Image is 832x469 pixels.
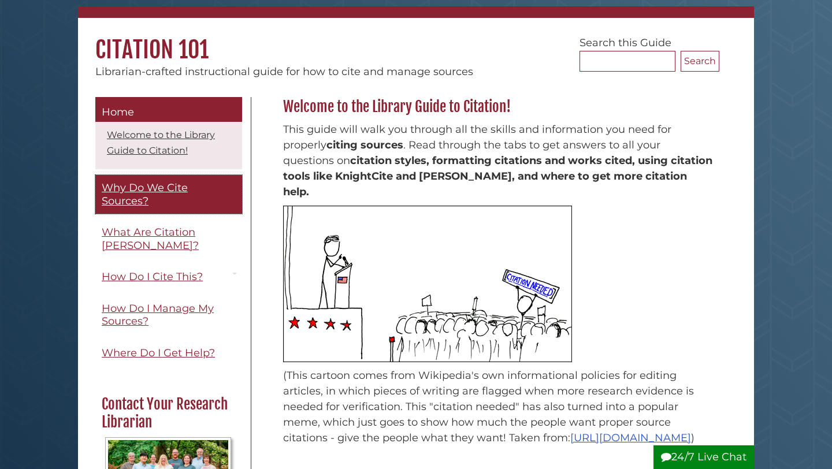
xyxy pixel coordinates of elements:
h2: Contact Your Research Librarian [96,395,240,431]
span: How Do I Manage My Sources? [102,302,214,328]
strong: citation styles, formatting citations and works cited, using citation tools like KnightCite and [... [283,154,712,198]
button: 24/7 Live Chat [653,445,754,469]
a: Why Do We Cite Sources? [95,175,242,214]
span: Where Do I Get Help? [102,347,215,359]
span: Home [102,106,134,118]
strong: citing sources [326,139,403,151]
a: Where Do I Get Help? [95,340,242,366]
span: Why Do We Cite Sources? [102,181,188,207]
a: Welcome to the Library Guide to Citation! [107,129,215,156]
img: Stick figure cartoon of politician speaking to crowd, person holding sign that reads "citation ne... [283,206,572,362]
h1: Citation 101 [78,18,754,64]
a: Home [95,97,242,122]
p: (This cartoon comes from Wikipedia's own informational policies for editing articles, in which pi... [283,368,714,446]
button: Search [681,51,719,72]
a: How Do I Cite This? [95,264,242,290]
span: What Are Citation [PERSON_NAME]? [102,226,199,252]
a: What Are Citation [PERSON_NAME]? [95,219,242,258]
a: [URL][DOMAIN_NAME] [570,431,691,444]
span: How Do I Cite This? [102,270,203,283]
a: How Do I Manage My Sources? [95,296,242,334]
span: Librarian-crafted instructional guide for how to cite and manage sources [95,65,473,78]
span: This guide will walk you through all the skills and information you need for properly . Read thro... [283,123,712,198]
h2: Welcome to the Library Guide to Citation! [277,98,719,116]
